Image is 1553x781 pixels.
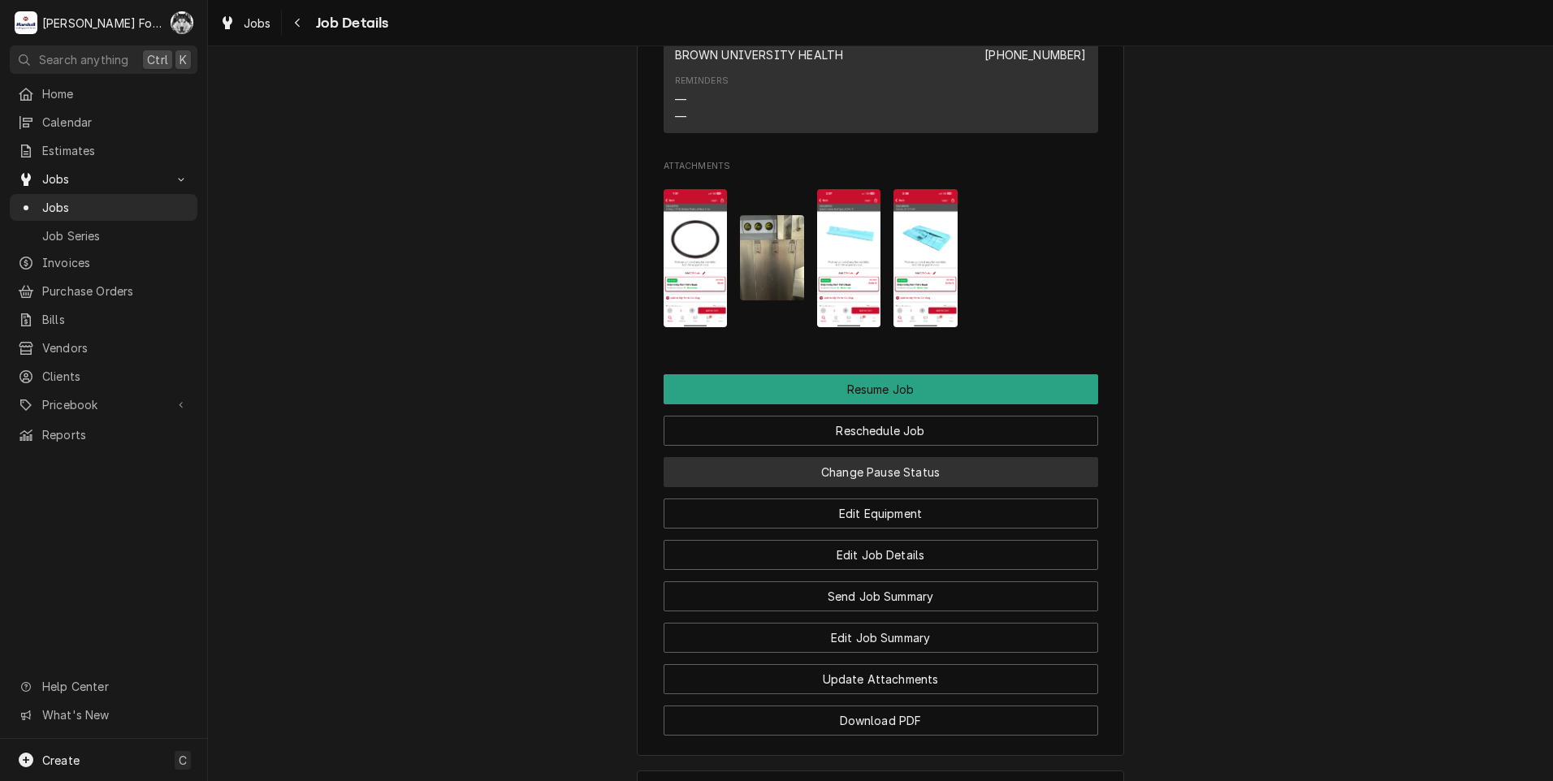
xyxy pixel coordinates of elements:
[10,334,197,361] a: Vendors
[664,529,1098,570] div: Button Group Row
[42,311,189,328] span: Bills
[42,339,189,356] span: Vendors
[664,498,1098,529] button: Edit Equipment
[10,222,197,249] a: Job Series
[42,15,162,32] div: [PERSON_NAME] Food Equipment Service
[664,540,1098,570] button: Edit Job Details
[171,11,193,34] div: Chris Murphy (103)'s Avatar
[664,6,1098,140] div: Client Contact
[664,22,1098,140] div: Client Contact List
[664,404,1098,446] div: Button Group Row
[42,678,188,695] span: Help Center
[675,75,729,124] div: Reminders
[740,215,804,300] img: 48GiYmAAS8uWjETi0eRc
[984,48,1086,62] a: [PHONE_NUMBER]
[664,160,1098,173] span: Attachments
[664,457,1098,487] button: Change Pause Status
[10,80,197,107] a: Home
[10,391,197,418] a: Go to Pricebook
[179,752,187,769] span: C
[664,664,1098,694] button: Update Attachments
[817,189,881,328] img: 7s4ys6GERwSCrKrLeZeq
[675,46,844,63] div: BROWN UNIVERSITY HEALTH
[10,166,197,192] a: Go to Jobs
[675,31,844,63] div: Name
[42,426,189,443] span: Reports
[42,227,189,244] span: Job Series
[42,254,189,271] span: Invoices
[664,487,1098,529] div: Button Group Row
[10,421,197,448] a: Reports
[42,396,165,413] span: Pricebook
[42,706,188,723] span: What's New
[244,15,271,32] span: Jobs
[984,31,1086,63] div: Phone
[15,11,37,34] div: M
[42,753,80,767] span: Create
[664,581,1098,611] button: Send Job Summary
[664,653,1098,694] div: Button Group Row
[42,368,189,385] span: Clients
[42,142,189,159] span: Estimates
[42,199,189,216] span: Jobs
[10,701,197,728] a: Go to What's New
[311,12,389,34] span: Job Details
[893,189,958,328] img: vPinLxThSxcflkRPwrfN
[10,109,197,136] a: Calendar
[10,194,197,221] a: Jobs
[42,170,165,188] span: Jobs
[664,611,1098,653] div: Button Group Row
[10,137,197,164] a: Estimates
[664,374,1098,404] div: Button Group Row
[664,694,1098,736] div: Button Group Row
[42,114,189,131] span: Calendar
[10,306,197,333] a: Bills
[675,75,729,88] div: Reminders
[213,10,278,37] a: Jobs
[664,22,1098,133] div: Contact
[42,85,189,102] span: Home
[664,416,1098,446] button: Reschedule Job
[39,51,128,68] span: Search anything
[664,705,1098,736] button: Download PDF
[10,249,197,276] a: Invoices
[147,51,168,68] span: Ctrl
[664,160,1098,340] div: Attachments
[285,10,311,36] button: Navigate back
[42,283,189,300] span: Purchase Orders
[664,570,1098,611] div: Button Group Row
[15,11,37,34] div: Marshall Food Equipment Service's Avatar
[664,374,1098,736] div: Button Group
[180,51,187,68] span: K
[664,176,1098,340] span: Attachments
[10,45,197,74] button: Search anythingCtrlK
[664,189,728,328] img: didAqjYSUO2UN0BEHAUQ
[10,363,197,390] a: Clients
[664,374,1098,404] button: Resume Job
[10,278,197,304] a: Purchase Orders
[171,11,193,34] div: C(
[675,108,686,125] div: —
[675,91,686,108] div: —
[664,623,1098,653] button: Edit Job Summary
[10,673,197,700] a: Go to Help Center
[664,446,1098,487] div: Button Group Row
